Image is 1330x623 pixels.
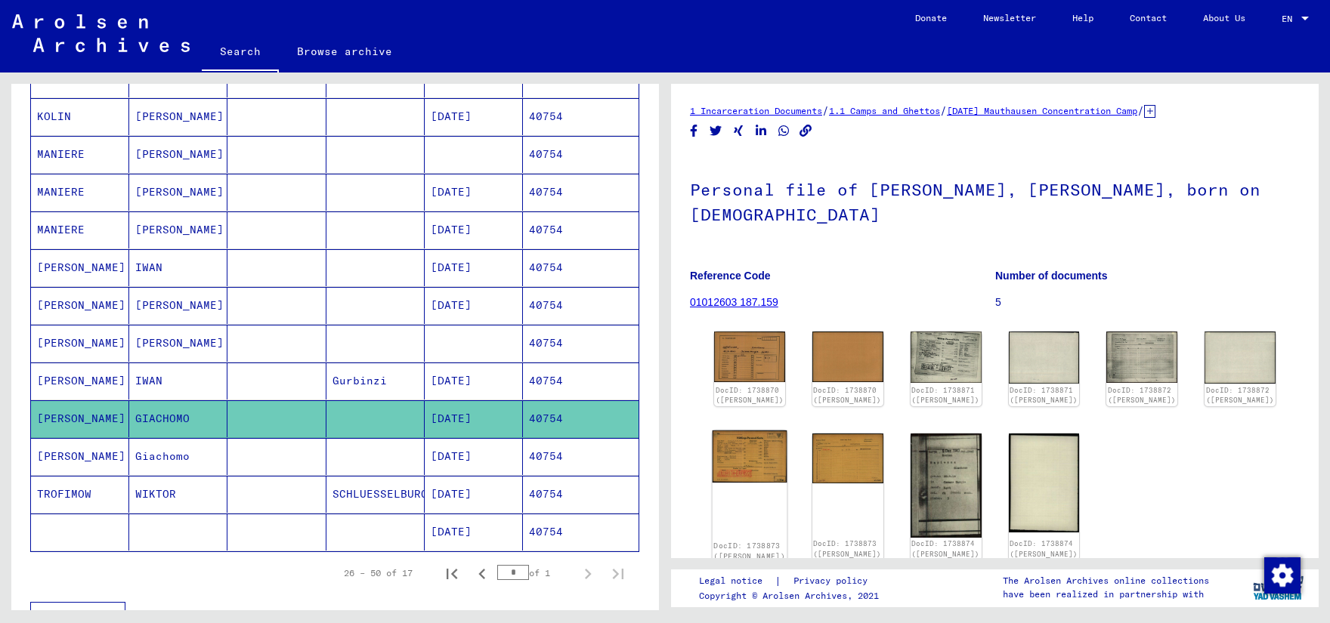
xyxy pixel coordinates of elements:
span: EN [1282,14,1298,24]
mat-cell: [PERSON_NAME] [129,136,227,173]
mat-cell: 40754 [523,400,639,437]
p: The Arolsen Archives online collections [1003,574,1209,588]
button: Share on Facebook [686,122,702,140]
img: 002.jpg [1205,332,1276,384]
img: 002.jpg [812,433,883,483]
mat-cell: KOLIN [31,98,129,135]
div: of 1 [497,566,573,580]
mat-cell: 40754 [523,98,639,135]
a: DocID: 1738871 ([PERSON_NAME]) [1010,386,1078,405]
mat-cell: MANIERE [31,174,129,211]
div: 26 – 50 of 17 [344,566,413,580]
b: Number of documents [995,270,1108,282]
mat-cell: MANIERE [31,136,129,173]
mat-cell: [DATE] [425,174,523,211]
button: Next page [573,558,603,588]
mat-cell: GIACHOMO [129,400,227,437]
a: Legal notice [699,573,775,589]
a: DocID: 1738874 ([PERSON_NAME]) [1010,539,1078,558]
mat-cell: [PERSON_NAME] [129,325,227,362]
a: DocID: 1738873 ([PERSON_NAME]) [713,541,784,561]
p: Copyright © Arolsen Archives, 2021 [699,589,886,603]
img: 001.jpg [714,332,785,382]
img: 002.jpg [1009,332,1080,383]
img: 002.jpg [1009,433,1080,532]
img: yv_logo.png [1250,569,1307,606]
img: Arolsen_neg.svg [12,14,190,52]
a: DocID: 1738872 ([PERSON_NAME]) [1206,386,1274,405]
mat-cell: [PERSON_NAME] [31,325,129,362]
mat-cell: SCHLUESSELBURG [326,476,425,513]
span: / [940,103,947,117]
mat-cell: [PERSON_NAME] [31,438,129,475]
p: 5 [995,295,1300,310]
a: DocID: 1738874 ([PERSON_NAME]) [911,539,979,558]
mat-cell: WIKTOR [129,476,227,513]
a: DocID: 1738870 ([PERSON_NAME]) [716,386,784,405]
a: [DATE] Mauthausen Concentration Camp [947,105,1137,116]
mat-cell: 40754 [523,325,639,362]
mat-cell: 40754 [523,249,639,286]
mat-cell: [DATE] [425,362,523,399]
mat-cell: 40754 [523,211,639,248]
mat-cell: 40754 [523,362,639,399]
mat-cell: [DATE] [425,249,523,286]
button: Share on LinkedIn [753,122,769,140]
mat-cell: [PERSON_NAME] [129,287,227,324]
mat-cell: [DATE] [425,400,523,437]
mat-cell: Gurbinzi [326,362,425,399]
mat-cell: [PERSON_NAME] [129,98,227,135]
a: 1 Incarceration Documents [690,105,822,116]
mat-cell: 40754 [523,438,639,475]
button: First page [437,558,467,588]
button: Share on WhatsApp [776,122,792,140]
span: Show less [43,609,104,623]
span: / [822,103,829,117]
a: DocID: 1738872 ([PERSON_NAME]) [1108,386,1176,405]
mat-cell: MANIERE [31,211,129,248]
a: DocID: 1738873 ([PERSON_NAME]) [813,539,881,558]
a: DocID: 1738871 ([PERSON_NAME]) [911,386,979,405]
mat-cell: [PERSON_NAME] [129,174,227,211]
a: DocID: 1738870 ([PERSON_NAME]) [813,386,881,405]
button: Share on Twitter [708,122,724,140]
button: Copy link [798,122,814,140]
mat-cell: [DATE] [425,287,523,324]
img: 001.jpg [713,430,787,483]
a: Browse archive [279,33,410,69]
mat-cell: [PERSON_NAME] [129,211,227,248]
mat-cell: 40754 [523,514,639,551]
mat-cell: [DATE] [425,438,523,475]
mat-cell: Giachomo [129,438,227,475]
mat-cell: [PERSON_NAME] [31,287,129,324]
img: Change consent [1264,557,1301,594]
button: Last page [603,558,633,588]
a: Search [202,33,279,72]
mat-cell: [DATE] [425,211,523,248]
p: have been realized in partnership with [1003,588,1209,601]
mat-cell: [DATE] [425,514,523,551]
mat-cell: 40754 [523,174,639,211]
div: | [699,573,886,589]
img: 001.jpg [1106,332,1177,383]
button: Share on Xing [731,122,747,140]
mat-cell: [PERSON_NAME] [31,362,129,399]
b: Reference Code [690,270,771,282]
img: 001.jpg [911,433,982,537]
mat-cell: [PERSON_NAME] [31,400,129,437]
button: Previous page [467,558,497,588]
a: 1.1 Camps and Ghettos [829,105,940,116]
mat-cell: IWAN [129,362,227,399]
mat-cell: [DATE] [425,98,523,135]
span: / [1137,103,1144,117]
img: 002.jpg [812,332,883,382]
mat-cell: [DATE] [425,476,523,513]
mat-cell: 40754 [523,476,639,513]
mat-cell: IWAN [129,249,227,286]
mat-cell: 40754 [523,287,639,324]
a: 01012603 187.159 [690,296,778,308]
div: Change consent [1263,557,1300,593]
h1: Personal file of [PERSON_NAME], [PERSON_NAME], born on [DEMOGRAPHIC_DATA] [690,155,1300,246]
mat-cell: [PERSON_NAME] [31,249,129,286]
mat-cell: 40754 [523,136,639,173]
